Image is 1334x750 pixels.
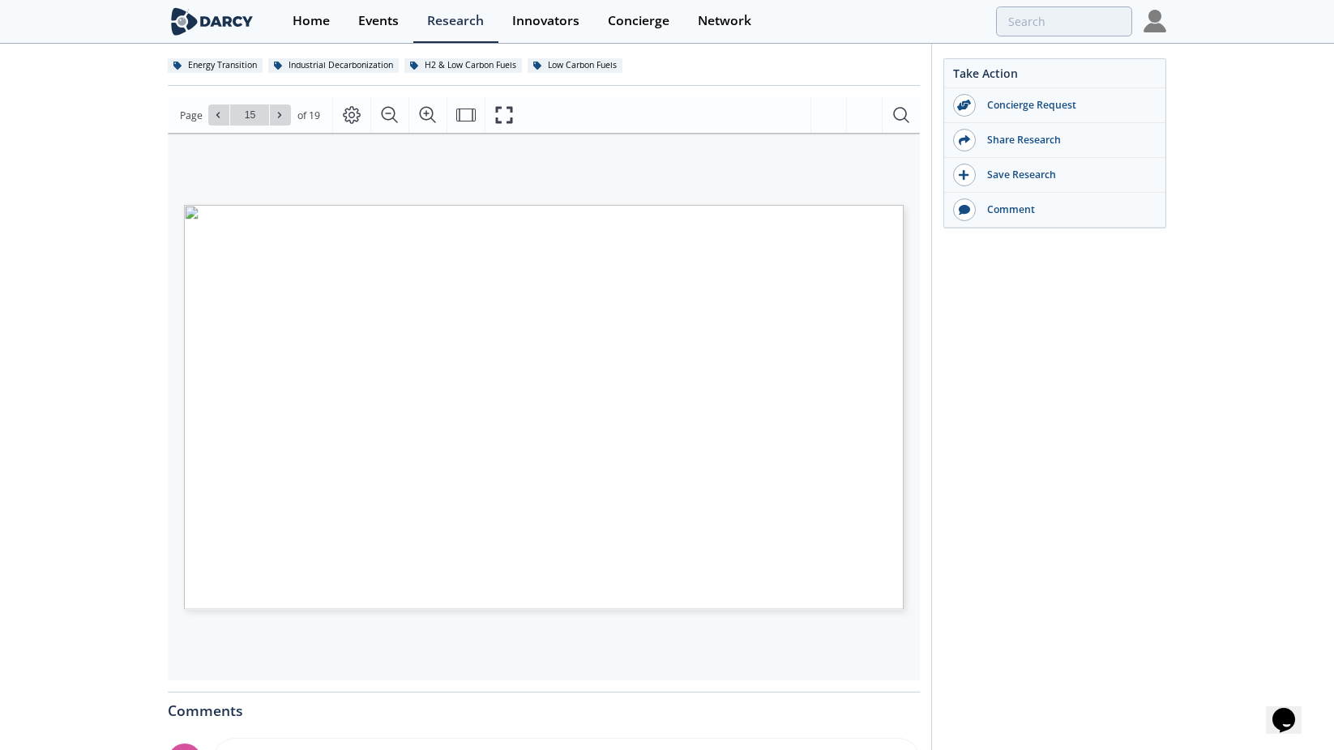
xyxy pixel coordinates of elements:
div: Concierge Request [976,98,1157,113]
div: Events [358,15,399,28]
div: Network [698,15,751,28]
div: Share Research [976,133,1157,147]
div: Concierge [608,15,669,28]
div: Innovators [512,15,579,28]
div: Home [293,15,330,28]
div: Industrial Decarbonization [268,58,399,73]
img: Profile [1144,10,1166,32]
div: Take Action [944,65,1165,88]
div: H2 & Low Carbon Fuels [404,58,522,73]
div: Save Research [976,168,1157,182]
div: Comments [168,692,920,718]
div: Low Carbon Fuels [528,58,622,73]
input: Advanced Search [996,6,1132,36]
img: logo-wide.svg [168,7,256,36]
div: Comment [976,202,1157,217]
iframe: chat widget [1266,685,1318,734]
div: Research [427,15,484,28]
div: Energy Transition [168,58,263,73]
